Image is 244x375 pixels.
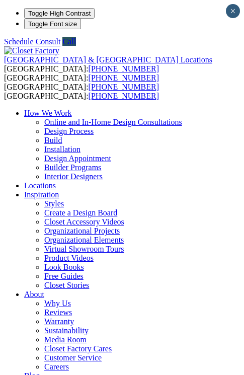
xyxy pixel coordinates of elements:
a: [PHONE_NUMBER] [89,64,159,73]
a: Look Books [44,263,84,271]
a: Customer Service [44,353,102,362]
a: Product Videos [44,254,94,262]
a: Warranty [44,317,74,326]
a: About [24,290,44,298]
a: Why Us [44,299,71,308]
a: [PHONE_NUMBER] [89,83,159,91]
span: Toggle Font size [28,20,77,28]
a: Media Room [44,335,87,344]
a: Locations [24,181,56,190]
a: Interior Designers [44,172,103,181]
span: [GEOGRAPHIC_DATA]: [GEOGRAPHIC_DATA]: [4,83,159,100]
a: Closet Stories [44,281,89,289]
a: Organizational Elements [44,236,124,244]
span: [GEOGRAPHIC_DATA]: [GEOGRAPHIC_DATA]: [4,64,159,82]
a: Inspiration [24,190,59,199]
a: Closet Accessory Videos [44,217,124,226]
a: [GEOGRAPHIC_DATA] & [GEOGRAPHIC_DATA] Locations [4,55,212,64]
a: Careers [44,362,69,371]
a: Online and In-Home Design Consultations [44,118,182,126]
a: Closet Factory Cares [44,344,112,353]
a: Sustainability [44,326,89,335]
a: Build [44,136,62,144]
button: Toggle High Contrast [24,8,95,19]
a: Styles [44,199,64,208]
a: Organizational Projects [44,227,120,235]
a: Reviews [44,308,72,317]
a: Schedule Consult [4,37,60,46]
a: Design Appointment [44,154,111,163]
button: Close [226,4,240,18]
button: Toggle Font size [24,19,81,29]
a: Builder Programs [44,163,101,172]
a: Call [62,37,76,46]
img: Closet Factory [4,46,59,55]
a: Free Guides [44,272,84,280]
a: Design Process [44,127,94,135]
a: [PHONE_NUMBER] [89,92,159,100]
a: [PHONE_NUMBER] [89,73,159,82]
a: Create a Design Board [44,208,117,217]
span: Toggle High Contrast [28,10,91,17]
a: Virtual Showroom Tours [44,245,124,253]
a: How We Work [24,109,72,117]
a: Installation [44,145,80,154]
